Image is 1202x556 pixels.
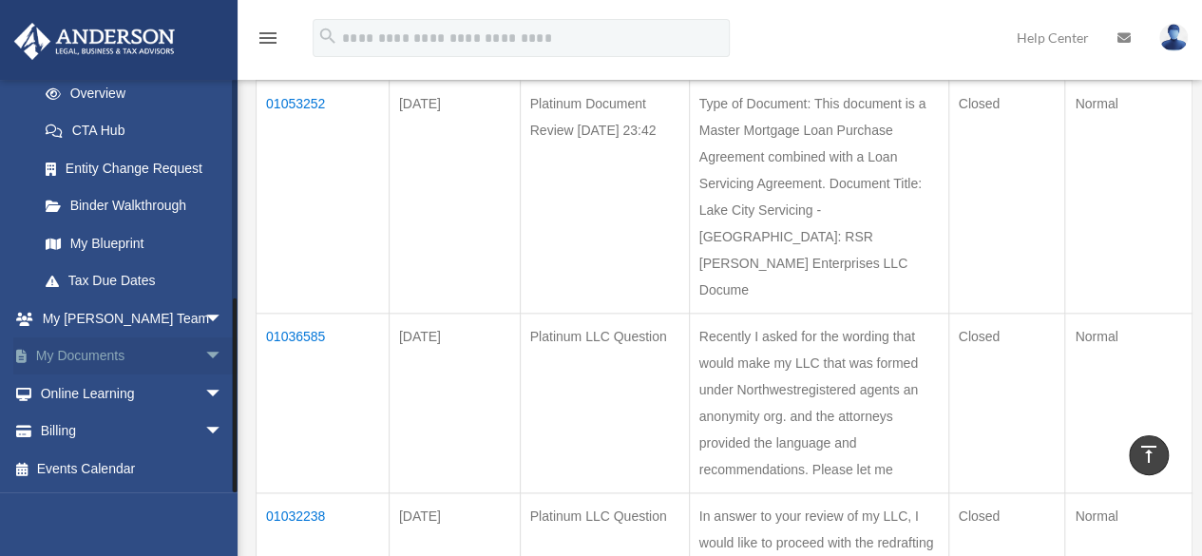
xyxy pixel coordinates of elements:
td: Normal [1065,81,1192,314]
td: Platinum LLC Question [520,314,689,493]
td: Normal [1065,314,1192,493]
td: [DATE] [389,314,520,493]
a: My Documentsarrow_drop_down [13,337,252,375]
a: menu [257,33,279,49]
span: arrow_drop_down [204,374,242,413]
a: My [PERSON_NAME] Teamarrow_drop_down [13,299,252,337]
a: Binder Walkthrough [27,187,252,225]
a: vertical_align_top [1129,435,1169,475]
td: Recently I asked for the wording that would make my LLC that was formed under Northwestregistered... [689,314,948,493]
img: User Pic [1159,24,1188,51]
a: Entity Change Request [27,149,252,187]
i: vertical_align_top [1137,443,1160,466]
a: Billingarrow_drop_down [13,412,252,451]
td: Platinum Document Review [DATE] 23:42 [520,81,689,314]
a: My Blueprint [27,224,252,262]
i: menu [257,27,279,49]
td: 01053252 [257,81,390,314]
span: arrow_drop_down [204,337,242,376]
a: Online Learningarrow_drop_down [13,374,252,412]
td: Closed [948,314,1065,493]
a: CTA Hub [27,112,252,150]
td: Type of Document: This document is a Master Mortgage Loan Purchase Agreement combined with a Loan... [689,81,948,314]
span: arrow_drop_down [204,412,242,451]
img: Anderson Advisors Platinum Portal [9,23,181,60]
td: 01036585 [257,314,390,493]
i: search [317,26,338,47]
td: Closed [948,81,1065,314]
td: [DATE] [389,81,520,314]
a: Tax Due Dates [27,262,252,300]
a: Events Calendar [13,450,252,488]
span: arrow_drop_down [204,299,242,338]
a: Overview [27,74,252,112]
